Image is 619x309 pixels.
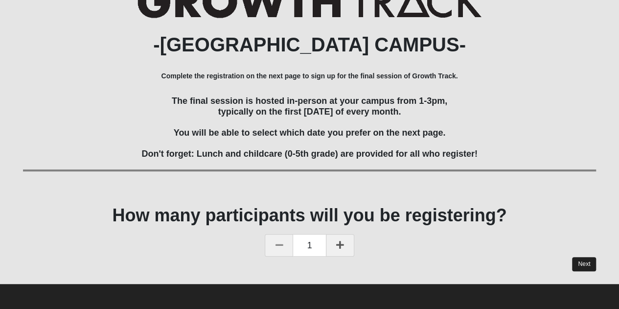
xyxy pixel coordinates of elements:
[172,96,447,106] span: The final session is hosted in-person at your campus from 1-3pm,
[141,149,477,159] span: Don't forget: Lunch and childcare (0-5th grade) are provided for all who register!
[153,34,466,55] b: -[GEOGRAPHIC_DATA] CAMPUS-
[572,257,596,271] a: Next
[174,128,446,138] span: You will be able to select which date you prefer on the next page.
[293,234,325,257] span: 1
[161,72,458,80] b: Complete the registration on the next page to sign up for the final session of Growth Track.
[218,107,401,117] span: typically on the first [DATE] of every month.
[23,205,596,226] h1: How many participants will you be registering?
